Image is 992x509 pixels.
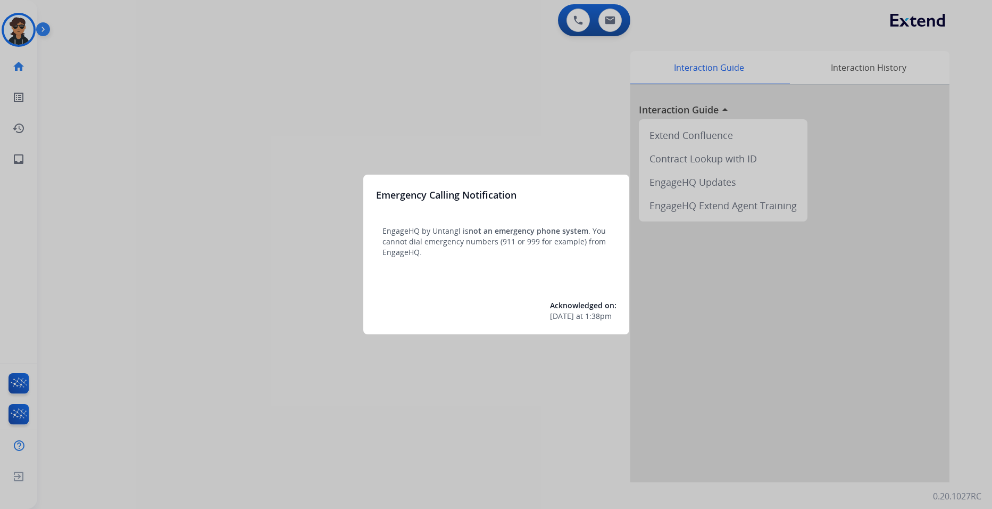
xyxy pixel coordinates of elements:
[376,187,516,202] h3: Emergency Calling Notification
[550,300,616,310] span: Acknowledged on:
[550,311,616,322] div: at
[550,311,574,322] span: [DATE]
[585,311,612,322] span: 1:38pm
[382,226,610,258] p: EngageHQ by Untangl is . You cannot dial emergency numbers (911 or 999 for example) from EngageHQ.
[469,226,588,236] span: not an emergency phone system
[933,490,981,503] p: 0.20.1027RC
